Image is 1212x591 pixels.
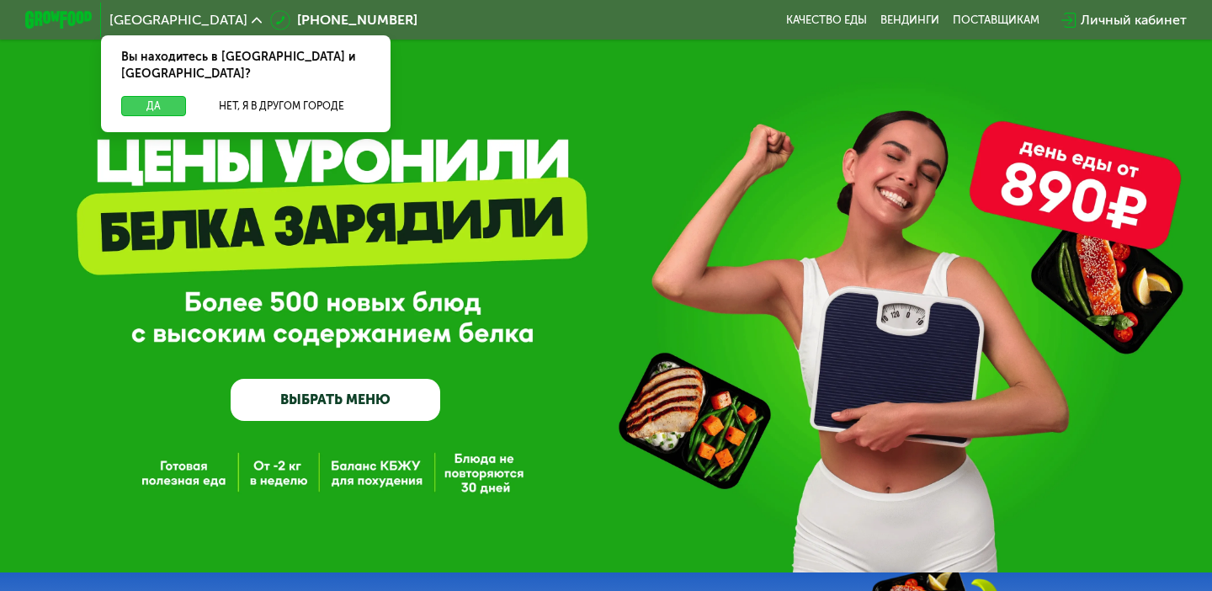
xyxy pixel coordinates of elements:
div: поставщикам [953,13,1039,27]
span: [GEOGRAPHIC_DATA] [109,13,247,27]
a: Вендинги [880,13,939,27]
button: Нет, я в другом городе [193,96,370,116]
a: ВЫБРАТЬ МЕНЮ [231,379,440,421]
a: [PHONE_NUMBER] [270,10,417,30]
div: Личный кабинет [1081,10,1187,30]
div: Вы находитесь в [GEOGRAPHIC_DATA] и [GEOGRAPHIC_DATA]? [101,35,391,96]
button: Да [121,96,186,116]
a: Качество еды [786,13,867,27]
